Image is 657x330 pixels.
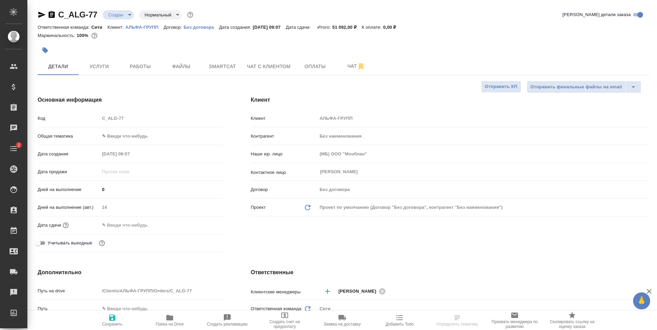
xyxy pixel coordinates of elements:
p: Дней на выполнение (авт.) [38,204,100,211]
button: 🙏 [633,292,650,309]
p: Дата создания: [219,25,253,30]
p: Дней на выполнение [38,186,100,193]
input: Пустое поле [317,149,649,159]
button: Добавить менеджера [319,283,336,300]
span: 🙏 [636,294,647,308]
span: [PERSON_NAME] детали заказа [563,11,631,18]
button: Создать счет на предоплату [256,311,313,330]
p: Наше юр. лицо [251,151,317,157]
button: Скопировать ссылку для ЯМессенджера [38,11,46,19]
p: Клиентские менеджеры [251,289,317,295]
p: АЛЬФА-ГРУПП [125,25,164,30]
button: Создать рекламацию [198,311,256,330]
p: Клиент: [107,25,125,30]
p: Дата продажи [38,168,100,175]
span: Работы [124,62,157,71]
div: split button [527,81,641,93]
p: 100% [77,33,90,38]
a: Без договора [184,24,219,30]
input: ✎ Введи что-нибудь [100,304,223,314]
a: C_ALG-77 [58,10,97,19]
p: Общая тематика [38,133,100,140]
span: Услуги [83,62,116,71]
button: Отправить финальные файлы на email [527,81,626,93]
span: Отправить КП [485,83,517,91]
div: [PERSON_NAME] [338,287,388,295]
span: Отправить финальные файлы на email [530,83,622,91]
h4: Основная информация [38,96,223,104]
span: Сохранить [102,322,123,327]
button: Выбери, если сб и вс нужно считать рабочими днями для выполнения заказа. [98,239,106,247]
p: Путь на drive [38,288,100,294]
p: 0,00 ₽ [383,25,401,30]
button: Заявка на доставку [313,311,371,330]
button: Скопировать ссылку [48,11,56,19]
p: Договор: [164,25,184,30]
span: Создать рекламацию [207,322,248,327]
span: Скопировать ссылку на оценку заказа [547,319,597,329]
span: Чат [340,62,373,71]
div: Сити [317,303,649,315]
p: Итого: [318,25,332,30]
span: 2 [13,142,24,149]
input: Пустое поле [100,113,223,123]
button: Скопировать ссылку на оценку заказа [543,311,601,330]
input: Пустое поле [317,185,649,194]
h4: Клиент [251,96,649,104]
div: Проект по умолчанию (Договор "Без договора", контрагент "Без наименования") [317,202,649,213]
p: [DATE] 09:07 [253,25,286,30]
button: Доп статусы указывают на важность/срочность заказа [186,10,195,19]
p: Без договора [184,25,219,30]
button: Нормальный [143,12,173,18]
input: Пустое поле [100,286,223,296]
p: Проект [251,204,266,211]
span: Детали [42,62,75,71]
p: Клиент [251,115,317,122]
p: Дата сдачи: [286,25,312,30]
span: Призвать менеджера по развитию [490,319,539,329]
button: Папка на Drive [141,311,198,330]
div: ✎ Введи что-нибудь [102,133,215,140]
h4: Дополнительно [38,268,223,277]
span: [PERSON_NAME] [338,288,381,295]
span: Добавить Todo [386,322,414,327]
span: Создать счет на предоплату [260,319,309,329]
p: Контрагент [251,133,317,140]
svg: Отписаться [357,62,365,71]
p: К оплате: [362,25,383,30]
span: Оплаты [299,62,332,71]
span: Папка на Drive [156,322,184,327]
span: Заявка на доставку [324,322,361,327]
button: Призвать менеджера по развитию [486,311,543,330]
p: Код [38,115,100,122]
button: 0.00 RUB; [90,31,99,40]
div: ✎ Введи что-нибудь [100,130,223,142]
input: Пустое поле [100,202,223,212]
button: Добавить тэг [38,43,53,58]
p: Сити [91,25,107,30]
button: Отправить КП [481,81,521,93]
p: Ответственная команда [251,305,301,312]
input: Пустое поле [317,131,649,141]
a: 2 [2,140,26,157]
input: Пустое поле [100,149,159,159]
span: Учитывать выходные [48,240,92,246]
button: Сохранить [83,311,141,330]
h4: Ответственные [251,268,649,277]
span: Определить тематику [436,322,478,327]
button: Если добавить услуги и заполнить их объемом, то дата рассчитается автоматически [61,221,70,230]
p: Дата сдачи [38,222,61,229]
p: Ответственная команда: [38,25,91,30]
p: Путь [38,305,100,312]
input: Пустое поле [100,167,159,177]
a: АЛЬФА-ГРУПП [125,24,164,30]
input: ✎ Введи что-нибудь [100,185,223,194]
div: Создан [103,10,133,20]
div: Создан [139,10,182,20]
button: Создан [106,12,125,18]
button: Добавить Todo [371,311,428,330]
p: Дата создания [38,151,100,157]
input: Пустое поле [317,113,649,123]
p: Контактное лицо [251,169,317,176]
span: Smartcat [206,62,239,71]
